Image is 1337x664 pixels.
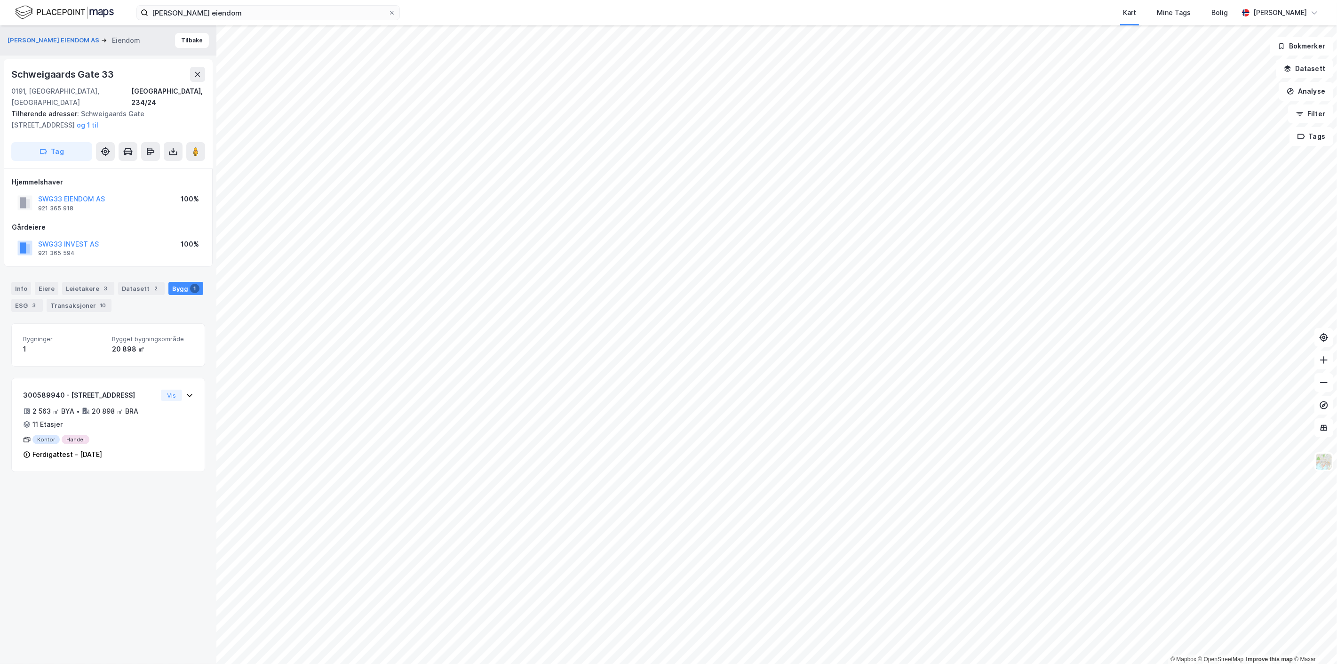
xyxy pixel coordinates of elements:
span: Bygget bygningsområde [112,335,193,343]
div: Kart [1123,7,1136,18]
div: 10 [98,301,108,310]
div: Bolig [1211,7,1228,18]
div: 2 [151,284,161,293]
div: Datasett [118,282,165,295]
div: 11 Etasjer [32,419,63,430]
div: Mine Tags [1157,7,1191,18]
div: ESG [11,299,43,312]
div: 3 [30,301,39,310]
button: Bokmerker [1270,37,1333,56]
div: 20 898 ㎡ [112,344,193,355]
img: logo.f888ab2527a4732fd821a326f86c7f29.svg [15,4,114,21]
div: Schweigaards Gate 33 [11,67,116,82]
div: Info [11,282,31,295]
div: 20 898 ㎡ BRA [92,406,138,417]
div: 1 [23,344,104,355]
div: 2 563 ㎡ BYA [32,406,74,417]
div: Eiendom [112,35,140,46]
button: Tag [11,142,92,161]
div: 100% [181,239,199,250]
div: 0191, [GEOGRAPHIC_DATA], [GEOGRAPHIC_DATA] [11,86,131,108]
div: 3 [101,284,111,293]
button: Tags [1289,127,1333,146]
div: 921 365 918 [38,205,73,212]
a: OpenStreetMap [1198,656,1244,663]
button: Tilbake [175,33,209,48]
div: [PERSON_NAME] [1253,7,1307,18]
div: Gårdeiere [12,222,205,233]
div: 300589940 - [STREET_ADDRESS] [23,390,157,401]
div: [GEOGRAPHIC_DATA], 234/24 [131,86,205,108]
iframe: Chat Widget [1290,619,1337,664]
a: Improve this map [1246,656,1293,663]
img: Z [1315,453,1333,471]
div: 1 [190,284,199,293]
div: Hjemmelshaver [12,176,205,188]
button: Filter [1288,104,1333,123]
div: Ferdigattest - [DATE] [32,449,102,460]
button: Datasett [1276,59,1333,78]
div: Eiere [35,282,58,295]
button: Analyse [1279,82,1333,101]
div: 100% [181,193,199,205]
div: Transaksjoner [47,299,111,312]
input: Søk på adresse, matrikkel, gårdeiere, leietakere eller personer [148,6,388,20]
div: 921 365 594 [38,249,75,257]
span: Tilhørende adresser: [11,110,81,118]
button: Vis [161,390,182,401]
button: [PERSON_NAME] EIENDOM AS [8,36,101,45]
div: Schweigaards Gate [STREET_ADDRESS] [11,108,198,131]
a: Mapbox [1170,656,1196,663]
div: Leietakere [62,282,114,295]
div: Bygg [168,282,203,295]
div: • [76,408,80,415]
span: Bygninger [23,335,104,343]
